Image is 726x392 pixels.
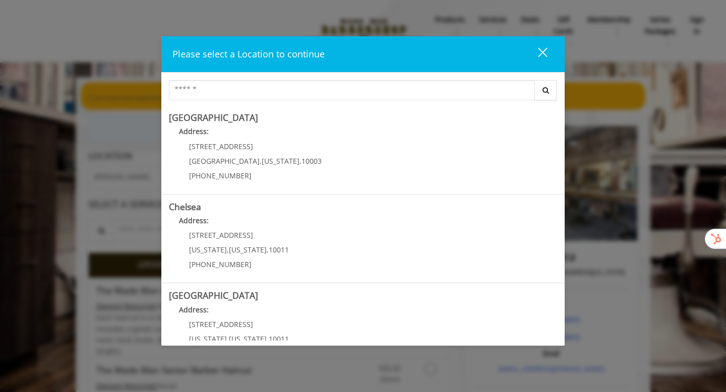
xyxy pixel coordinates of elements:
span: 10011 [269,245,289,254]
span: [PHONE_NUMBER] [189,171,252,180]
b: Address: [179,305,209,314]
span: , [227,334,229,344]
button: close dialog [519,44,554,64]
b: [GEOGRAPHIC_DATA] [169,111,258,123]
span: , [267,245,269,254]
b: Address: [179,216,209,225]
span: [PHONE_NUMBER] [189,259,252,269]
b: Chelsea [169,201,201,213]
span: 10011 [269,334,289,344]
input: Search Center [169,80,535,100]
b: Address: [179,126,209,136]
span: 10003 [301,156,322,166]
span: [US_STATE] [262,156,299,166]
span: [GEOGRAPHIC_DATA] [189,156,260,166]
div: close dialog [526,47,547,62]
span: [STREET_ADDRESS] [189,230,253,240]
div: Center Select [169,80,557,105]
span: [US_STATE] [229,245,267,254]
span: , [260,156,262,166]
span: [STREET_ADDRESS] [189,319,253,329]
span: Please select a Location to continue [172,48,325,60]
span: [US_STATE] [189,245,227,254]
b: [GEOGRAPHIC_DATA] [169,289,258,301]
span: [US_STATE] [229,334,267,344]
i: Search button [540,87,552,94]
span: , [227,245,229,254]
span: , [267,334,269,344]
span: [STREET_ADDRESS] [189,142,253,151]
span: [US_STATE] [189,334,227,344]
span: , [299,156,301,166]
